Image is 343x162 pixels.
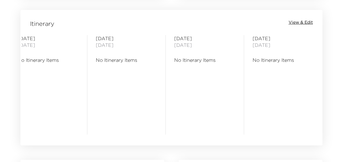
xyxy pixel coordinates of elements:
span: [DATE] [253,42,314,48]
button: View & Edit [289,19,313,25]
span: [DATE] [17,35,79,42]
span: [DATE] [174,42,235,48]
span: [DATE] [253,35,314,42]
span: [DATE] [174,35,235,42]
span: No Itinerary Items [96,57,157,63]
span: No Itinerary Items [253,57,314,63]
span: No Itinerary Items [174,57,235,63]
span: No Itinerary Items [17,57,79,63]
span: [DATE] [17,42,79,48]
span: Itinerary [30,19,54,28]
span: [DATE] [96,35,157,42]
span: [DATE] [96,42,157,48]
